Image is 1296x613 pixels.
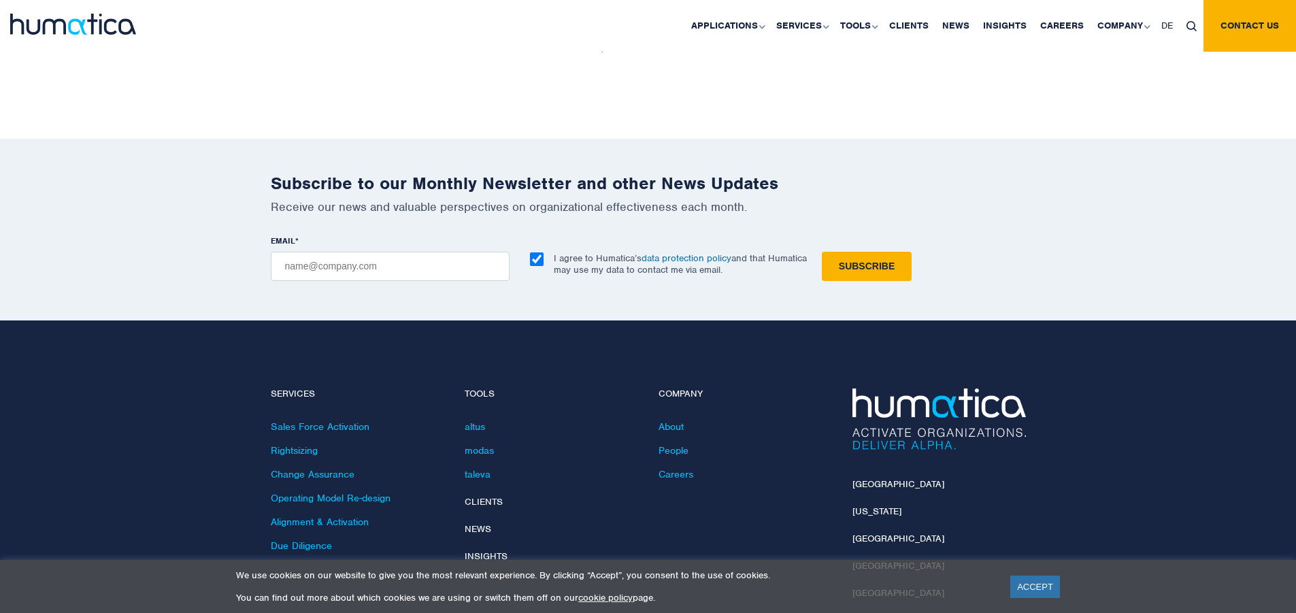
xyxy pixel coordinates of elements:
[1010,576,1060,598] a: ACCEPT
[578,592,633,603] a: cookie policy
[271,468,354,480] a: Change Assurance
[465,523,491,535] a: News
[852,533,944,544] a: [GEOGRAPHIC_DATA]
[271,173,1026,194] h2: Subscribe to our Monthly Newsletter and other News Updates
[465,550,508,562] a: Insights
[236,569,993,581] p: We use cookies on our website to give you the most relevant experience. By clicking “Accept”, you...
[271,235,295,246] span: EMAIL
[465,444,494,457] a: modas
[1186,21,1197,31] img: search_icon
[659,420,684,433] a: About
[465,388,638,400] h4: Tools
[465,420,485,433] a: altus
[530,252,544,266] input: I agree to Humatica’sdata protection policyand that Humatica may use my data to contact me via em...
[465,496,503,508] a: Clients
[852,388,1026,450] img: Humatica
[10,14,136,35] img: logo
[822,252,912,281] input: Subscribe
[271,492,391,504] a: Operating Model Re-design
[659,468,693,480] a: Careers
[642,252,731,264] a: data protection policy
[271,199,1026,214] p: Receive our news and valuable perspectives on organizational effectiveness each month.
[659,388,832,400] h4: Company
[271,420,369,433] a: Sales Force Activation
[659,444,688,457] a: People
[271,388,444,400] h4: Services
[852,506,901,517] a: [US_STATE]
[852,478,944,490] a: [GEOGRAPHIC_DATA]
[271,516,369,528] a: Alignment & Activation
[1161,20,1173,31] span: DE
[236,592,993,603] p: You can find out more about which cookies we are using or switch them off on our page.
[271,444,318,457] a: Rightsizing
[271,540,332,552] a: Due Diligence
[554,252,807,276] p: I agree to Humatica’s and that Humatica may use my data to contact me via email.
[465,468,491,480] a: taleva
[271,252,510,281] input: name@company.com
